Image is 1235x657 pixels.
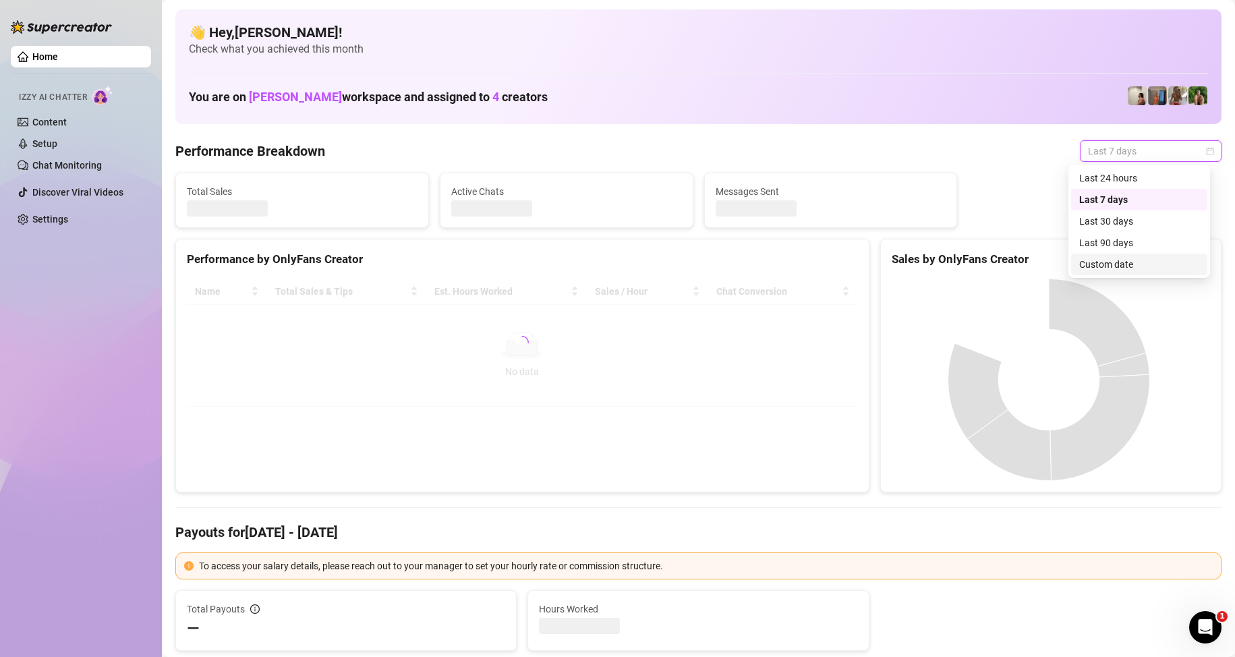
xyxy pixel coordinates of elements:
div: To access your salary details, please reach out to your manager to set your hourly rate or commis... [199,559,1213,573]
a: Settings [32,214,68,225]
a: Home [32,51,58,62]
div: Last 30 days [1079,214,1199,229]
span: 4 [492,90,499,104]
span: exclamation-circle [184,561,194,571]
span: Total Payouts [187,602,245,617]
a: Discover Viral Videos [32,187,123,198]
img: Nathaniel [1188,86,1207,105]
img: logo-BBDzfeDw.svg [11,20,112,34]
span: [PERSON_NAME] [249,90,342,104]
img: Ralphy [1128,86,1147,105]
span: loading [514,334,531,351]
div: Last 24 hours [1071,167,1207,189]
div: Last 24 hours [1079,171,1199,185]
img: Nathaniel [1168,86,1187,105]
div: Last 90 days [1079,235,1199,250]
span: Check what you achieved this month [189,42,1208,57]
span: Hours Worked [539,602,857,617]
span: 1 [1217,611,1228,622]
div: Performance by OnlyFans Creator [187,250,858,268]
div: Last 30 days [1071,210,1207,232]
span: Messages Sent [716,184,946,199]
div: Last 90 days [1071,232,1207,254]
div: Custom date [1079,257,1199,272]
div: Sales by OnlyFans Creator [892,250,1210,268]
h1: You are on workspace and assigned to creators [189,90,548,105]
span: calendar [1206,147,1214,155]
span: Izzy AI Chatter [19,91,87,104]
span: Active Chats [451,184,682,199]
div: Last 7 days [1071,189,1207,210]
span: Last 7 days [1088,141,1213,161]
h4: 👋 Hey, [PERSON_NAME] ! [189,23,1208,42]
div: Last 7 days [1079,192,1199,207]
span: Total Sales [187,184,418,199]
h4: Performance Breakdown [175,142,325,161]
iframe: Intercom live chat [1189,611,1222,644]
img: AI Chatter [92,86,113,105]
a: Chat Monitoring [32,160,102,171]
span: info-circle [250,604,260,614]
span: — [187,618,200,639]
h4: Payouts for [DATE] - [DATE] [175,523,1222,542]
img: Wayne [1148,86,1167,105]
div: Custom date [1071,254,1207,275]
a: Setup [32,138,57,149]
a: Content [32,117,67,127]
